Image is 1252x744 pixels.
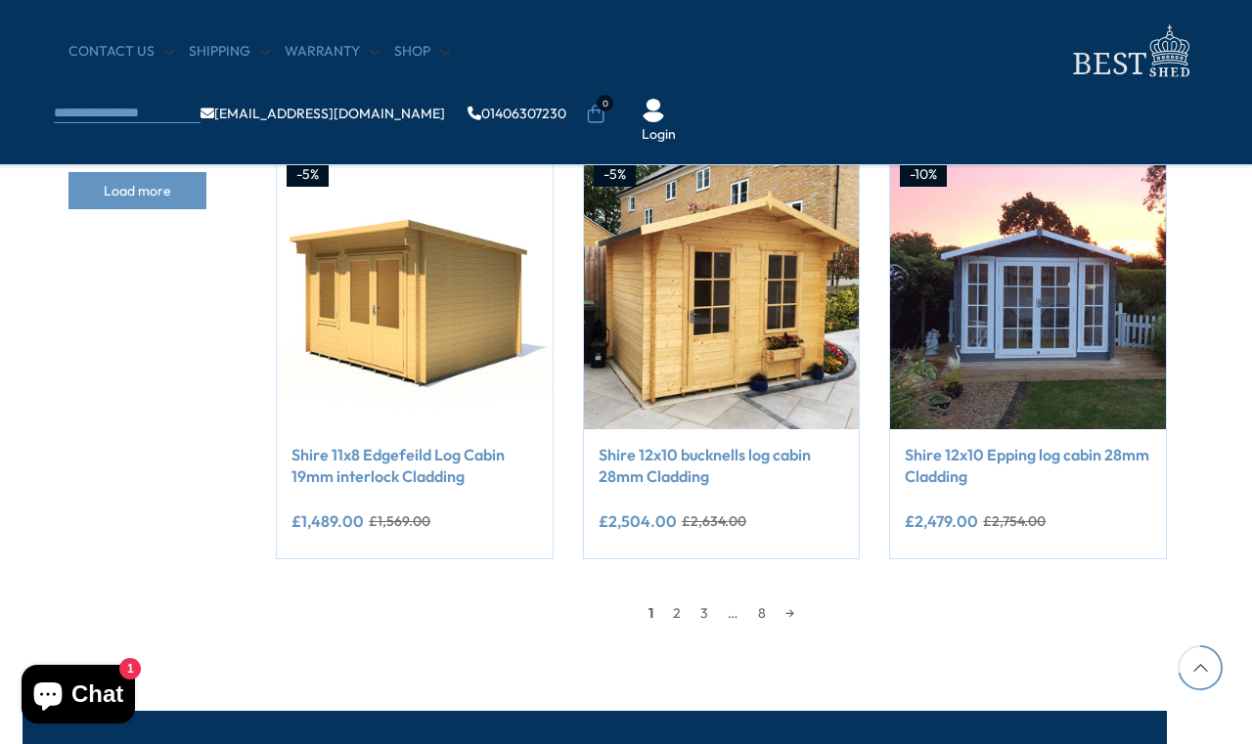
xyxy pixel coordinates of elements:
a: 8 [748,598,776,628]
a: Login [642,125,676,145]
ins: £1,489.00 [291,513,364,529]
ins: £2,479.00 [905,513,978,529]
div: -5% [594,163,636,187]
img: Shire 12x10 Epping log cabin 28mm Cladding - Best Shed [890,153,1166,429]
a: 01406307230 [468,107,566,120]
span: 0 [597,95,613,111]
a: 2 [663,598,691,628]
del: £2,754.00 [983,514,1046,528]
button: Load more [68,172,206,209]
ins: £2,504.00 [599,513,677,529]
a: [EMAIL_ADDRESS][DOMAIN_NAME] [201,107,445,120]
a: Shire 11x8 Edgefeild Log Cabin 19mm interlock Cladding [291,444,538,488]
a: Shop [394,42,450,62]
span: Load more [104,184,171,197]
span: … [718,598,748,628]
a: 3 [691,598,718,628]
span: 1 [639,598,663,628]
a: 0 [586,105,605,124]
img: Shire 11x8 Edgefeild Log Cabin 19mm interlock Cladding - Best Shed [277,153,553,429]
div: -5% [287,163,329,187]
img: User Icon [642,99,665,122]
a: Shire 12x10 bucknells log cabin 28mm Cladding [599,444,845,488]
img: logo [1061,20,1198,83]
a: Shipping [189,42,270,62]
a: → [776,598,804,628]
img: Shire 12x10 bucknells log cabin 28mm Cladding - Best Shed [584,153,860,429]
del: £2,634.00 [682,514,746,528]
del: £1,569.00 [369,514,430,528]
inbox-online-store-chat: Shopify online store chat [16,665,141,728]
div: -10% [900,163,947,187]
a: Warranty [285,42,380,62]
a: Shire 12x10 Epping log cabin 28mm Cladding [905,444,1151,488]
a: CONTACT US [68,42,174,62]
